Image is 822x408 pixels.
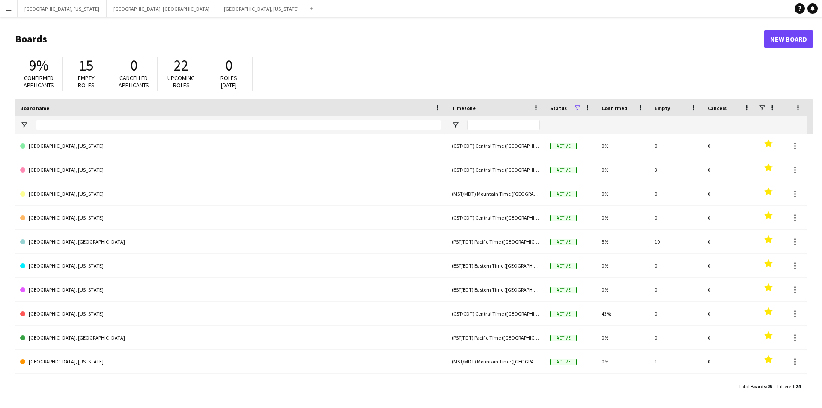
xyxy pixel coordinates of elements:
span: Active [550,215,577,221]
div: 0% [596,326,649,349]
span: 9% [29,56,48,75]
div: (PST/PDT) Pacific Time ([GEOGRAPHIC_DATA] & [GEOGRAPHIC_DATA]) [447,326,545,349]
span: Cancelled applicants [119,74,149,89]
span: Active [550,143,577,149]
div: 0% [596,158,649,182]
a: [GEOGRAPHIC_DATA], [US_STATE] [20,158,441,182]
div: 0 [703,254,756,277]
a: [GEOGRAPHIC_DATA], [GEOGRAPHIC_DATA] [20,374,441,398]
div: 0 [649,278,703,301]
div: (EST/EDT) Eastern Time ([GEOGRAPHIC_DATA] & [GEOGRAPHIC_DATA]) [447,254,545,277]
div: 0 [649,182,703,205]
div: 5% [596,230,649,253]
div: (EST/EDT) Eastern Time ([GEOGRAPHIC_DATA] & [GEOGRAPHIC_DATA]) [447,278,545,301]
div: 0% [596,206,649,229]
button: [GEOGRAPHIC_DATA], [US_STATE] [18,0,107,17]
div: 0 [703,206,756,229]
div: 1 [649,350,703,373]
span: Active [550,335,577,341]
span: Confirmed [602,105,628,111]
span: Active [550,167,577,173]
span: 0 [130,56,137,75]
div: 0 [649,254,703,277]
span: 22 [174,56,188,75]
button: [GEOGRAPHIC_DATA], [GEOGRAPHIC_DATA] [107,0,217,17]
span: Active [550,311,577,317]
span: Active [550,239,577,245]
button: Open Filter Menu [20,121,28,129]
div: : [777,378,801,395]
a: [GEOGRAPHIC_DATA], [US_STATE] [20,278,441,302]
div: 0% [596,134,649,158]
a: [GEOGRAPHIC_DATA], [US_STATE] [20,206,441,230]
span: Empty [655,105,670,111]
div: 0 [703,182,756,205]
button: Open Filter Menu [452,121,459,129]
div: 3 [649,158,703,182]
a: [GEOGRAPHIC_DATA], [US_STATE] [20,302,441,326]
div: 10 [649,230,703,253]
span: Status [550,105,567,111]
span: 15 [79,56,93,75]
div: 43% [596,302,649,325]
a: [GEOGRAPHIC_DATA], [US_STATE] [20,350,441,374]
div: 0 [703,230,756,253]
div: (CST/CDT) Central Time ([GEOGRAPHIC_DATA] & [GEOGRAPHIC_DATA]) [447,134,545,158]
div: 0 [703,374,756,397]
span: Timezone [452,105,476,111]
a: [GEOGRAPHIC_DATA], [US_STATE] [20,254,441,278]
div: 0% [596,278,649,301]
span: Active [550,263,577,269]
span: Cancels [708,105,727,111]
span: Active [550,287,577,293]
span: Upcoming roles [167,74,195,89]
span: Roles [DATE] [220,74,237,89]
div: 0 [649,302,703,325]
a: New Board [764,30,813,48]
div: 0 [649,206,703,229]
div: 0 [703,350,756,373]
span: Board name [20,105,49,111]
a: [GEOGRAPHIC_DATA], [US_STATE] [20,182,441,206]
span: 24 [795,383,801,390]
div: 0 [649,134,703,158]
button: [GEOGRAPHIC_DATA], [US_STATE] [217,0,306,17]
div: (PST/PDT) Pacific Time ([GEOGRAPHIC_DATA] & [GEOGRAPHIC_DATA]) [447,374,545,397]
div: : [739,378,772,395]
a: [GEOGRAPHIC_DATA], [US_STATE] [20,134,441,158]
span: Confirmed applicants [24,74,54,89]
div: 0% [596,374,649,397]
span: Active [550,359,577,365]
div: (CST/CDT) Central Time ([GEOGRAPHIC_DATA] & [GEOGRAPHIC_DATA]) [447,158,545,182]
div: 0 [703,158,756,182]
div: (CST/CDT) Central Time ([GEOGRAPHIC_DATA] & [GEOGRAPHIC_DATA]) [447,302,545,325]
div: (MST/MDT) Mountain Time ([GEOGRAPHIC_DATA] & [GEOGRAPHIC_DATA]) [447,350,545,373]
a: [GEOGRAPHIC_DATA], [GEOGRAPHIC_DATA] [20,230,441,254]
h1: Boards [15,33,764,45]
div: (MST/MDT) Mountain Time ([GEOGRAPHIC_DATA] & [GEOGRAPHIC_DATA]) [447,182,545,205]
span: 25 [767,383,772,390]
input: Board name Filter Input [36,120,441,130]
div: 0% [596,254,649,277]
div: 0 [703,326,756,349]
div: 0 [703,134,756,158]
div: 0 [649,326,703,349]
span: Active [550,191,577,197]
span: Empty roles [78,74,95,89]
div: 0 [649,374,703,397]
div: 0 [703,278,756,301]
div: (CST/CDT) Central Time ([GEOGRAPHIC_DATA] & [GEOGRAPHIC_DATA]) [447,206,545,229]
div: 0 [703,302,756,325]
span: Filtered [777,383,794,390]
span: Total Boards [739,383,766,390]
div: 0% [596,350,649,373]
div: (PST/PDT) Pacific Time ([GEOGRAPHIC_DATA] & [GEOGRAPHIC_DATA]) [447,230,545,253]
a: [GEOGRAPHIC_DATA], [GEOGRAPHIC_DATA] [20,326,441,350]
span: 0 [225,56,232,75]
div: 0% [596,182,649,205]
input: Timezone Filter Input [467,120,540,130]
